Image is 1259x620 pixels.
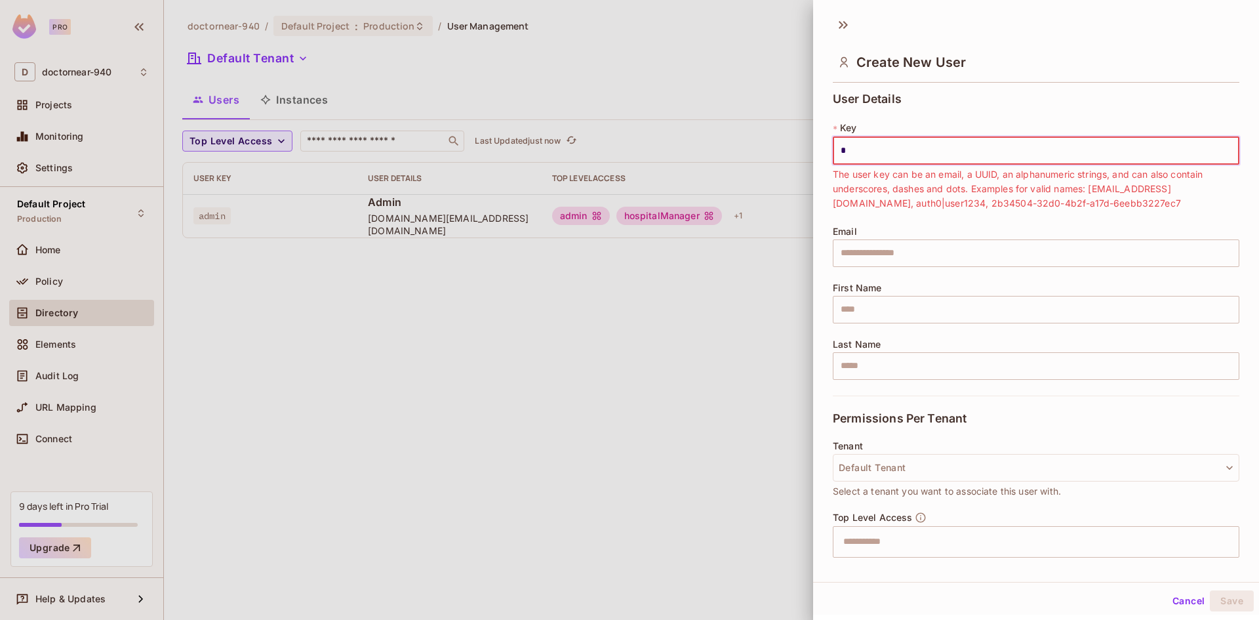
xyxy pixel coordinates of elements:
span: Permissions Per Tenant [833,412,967,425]
button: Save [1210,590,1254,611]
span: Select a tenant you want to associate this user with. [833,484,1061,499]
span: First Name [833,283,882,293]
span: User Details [833,93,902,106]
span: The user key can be an email, a UUID, an alphanumeric strings, and can also contain underscores, ... [833,167,1239,211]
span: Last Name [833,339,881,350]
span: Top Level Access [833,512,912,523]
span: Key [840,123,856,133]
button: Default Tenant [833,454,1239,482]
button: Open [1232,540,1235,543]
span: Create New User [856,54,966,70]
span: Assign the user permission to a resource type [833,560,1033,575]
span: Tenant [833,441,863,451]
button: Cancel [1167,590,1210,611]
span: Email [833,226,857,237]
